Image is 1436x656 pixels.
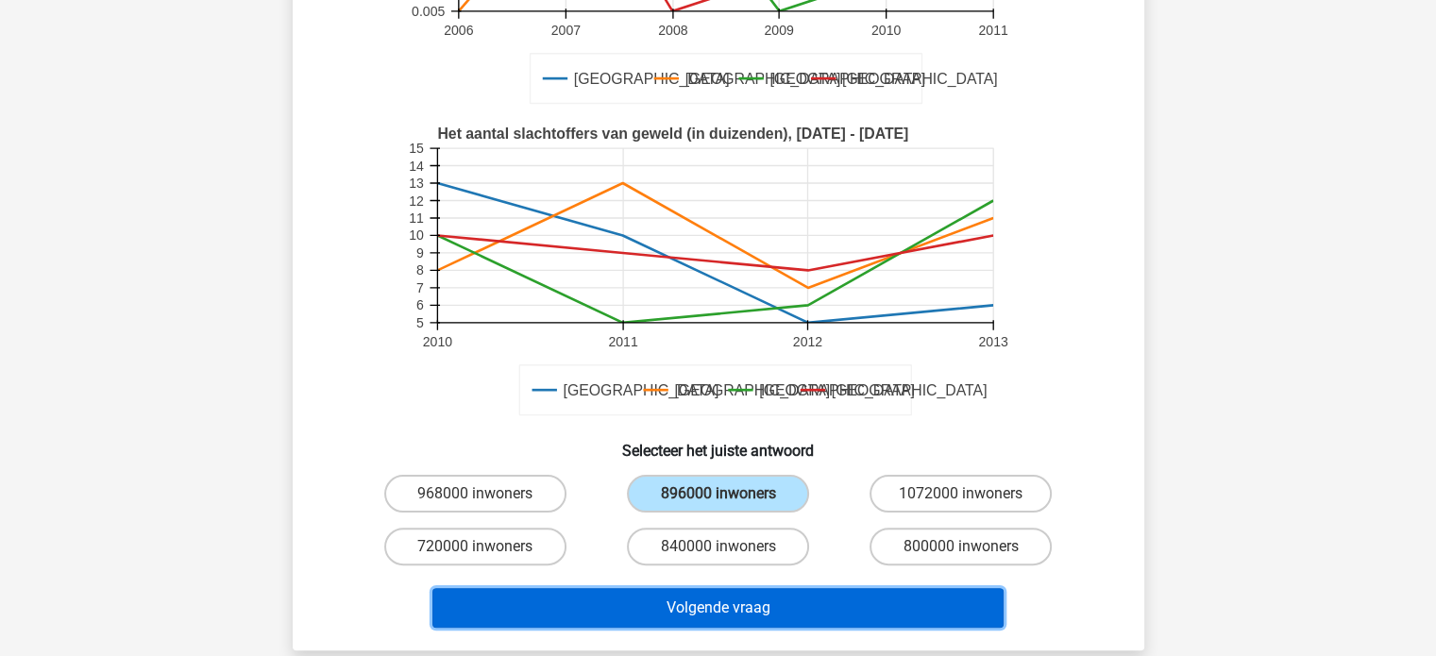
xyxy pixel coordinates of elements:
text: 8 [415,263,423,278]
text: 2008 [658,23,687,38]
text: 11 [409,210,424,226]
text: 10 [409,228,424,244]
h6: Selecteer het juiste antwoord [323,427,1114,460]
text: [GEOGRAPHIC_DATA] [684,71,840,88]
text: 2007 [550,23,580,38]
text: 0.005 [412,4,445,19]
text: 14 [409,159,424,174]
text: [GEOGRAPHIC_DATA] [769,71,925,88]
text: 2011 [978,23,1007,38]
text: 2010 [422,334,451,349]
text: 7 [415,280,423,295]
text: 6 [415,297,423,312]
text: [GEOGRAPHIC_DATA] [674,382,830,399]
text: [GEOGRAPHIC_DATA] [563,382,718,399]
label: 800000 inwoners [870,528,1052,565]
text: 15 [409,141,424,156]
text: 2012 [792,334,821,349]
button: Volgende vraag [432,588,1004,628]
text: 2010 [870,23,900,38]
label: 1072000 inwoners [870,475,1052,513]
text: 2011 [608,334,637,349]
label: 968000 inwoners [384,475,566,513]
text: 13 [409,176,424,191]
text: 2013 [978,334,1007,349]
text: Het aantal slachtoffers van geweld (in duizenden), [DATE] - [DATE] [437,126,908,143]
text: [GEOGRAPHIC_DATA] [831,382,987,399]
text: 9 [415,245,423,261]
text: [GEOGRAPHIC_DATA] [573,71,729,88]
label: 840000 inwoners [627,528,809,565]
label: 896000 inwoners [627,475,809,513]
text: 2006 [444,23,473,38]
text: 5 [415,315,423,330]
text: 12 [409,193,424,209]
text: [GEOGRAPHIC_DATA] [759,382,915,399]
label: 720000 inwoners [384,528,566,565]
text: [GEOGRAPHIC_DATA] [841,71,997,88]
text: 2009 [764,23,793,38]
